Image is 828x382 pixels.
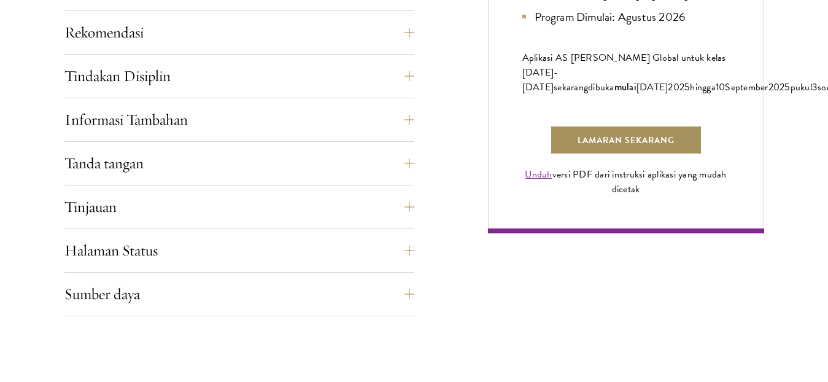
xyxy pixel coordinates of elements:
[64,197,117,216] font: Tinjauan
[64,66,171,85] font: Tindakan Disiplin
[64,192,414,222] button: Tinjauan
[716,80,725,95] font: 10
[791,80,812,95] font: pukul
[550,125,702,155] a: Lamaran Sekarang
[64,61,414,91] button: Tindakan Disiplin
[522,50,726,95] font: Aplikasi AS [PERSON_NAME] Global untuk kelas [DATE]-[DATE]
[588,80,614,95] font: dibuka
[64,18,414,47] button: Rekomendasi
[690,80,716,95] font: hingga
[64,241,158,260] font: Halaman Status
[64,110,188,129] font: Informasi Tambahan
[768,80,791,95] font: 2025
[64,236,414,265] button: Halaman Status
[725,80,768,95] font: September
[64,23,144,42] font: Rekomendasi
[64,105,414,134] button: Informasi Tambahan
[636,80,668,95] font: [DATE]
[64,279,414,309] button: Sumber daya
[812,80,818,95] font: 3
[552,167,727,197] font: versi PDF dari instruksi aplikasi yang mudah dicetak
[614,80,636,94] font: mulai
[525,167,552,182] a: Unduh
[64,284,140,303] font: Sumber daya
[64,154,144,173] font: Tanda tangan
[668,80,690,95] font: 2025
[578,134,675,147] font: Lamaran Sekarang
[535,8,686,26] font: Program Dimulai: Agustus 2026
[64,149,414,178] button: Tanda tangan
[554,80,588,95] font: sekarang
